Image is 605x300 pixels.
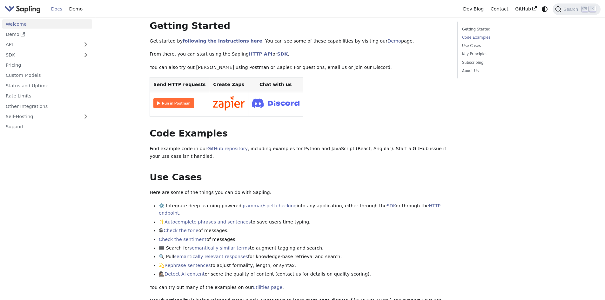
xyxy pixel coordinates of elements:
li: 🕵🏽‍♀️ or score the quality of content (contact us for details on quality scoring). [159,270,448,278]
button: Search (Ctrl+K) [553,3,600,15]
li: ⚙️ Integrate deep learning-powered into any application, either through the or through the . [159,202,448,217]
li: ✨ to save users time typing. [159,218,448,226]
a: GitHub repository [207,146,248,151]
a: Welcome [2,19,92,29]
p: You can also try out [PERSON_NAME] using Postman or Zapier. For questions, email us or join our D... [150,64,448,71]
p: Here are some of the things you can do with Sapling: [150,189,448,197]
button: Expand sidebar category 'SDK' [79,50,92,59]
a: Subscribing [462,60,548,66]
a: Check the tone [164,228,198,233]
li: 💫 to adjust formality, length, or syntax. [159,262,448,270]
a: SDK [2,50,79,59]
a: Demo [66,4,86,14]
a: Dev Blog [460,4,487,14]
a: utilities page [253,285,282,290]
p: You can try out many of the examples on our . [150,284,448,291]
a: Demo [387,38,401,43]
th: Create Zaps [209,77,248,92]
a: Demo [2,30,92,39]
th: Chat with us [248,77,303,92]
th: Send HTTP requests [150,77,209,92]
kbd: K [589,6,596,12]
a: following the instructions here [183,38,262,43]
a: Status and Uptime [2,81,92,90]
p: Find example code in our , including examples for Python and JavaScript (React, Angular). Start a... [150,145,448,160]
a: Getting Started [462,26,548,32]
li: 🔍 Pull for knowledge-base retrieval and search. [159,253,448,261]
h2: Code Examples [150,128,448,139]
img: Join Discord [252,97,299,110]
a: Rephrase sentences [165,263,211,268]
button: Switch between dark and light mode (currently system mode) [540,4,549,14]
a: Custom Models [2,71,92,80]
h2: Use Cases [150,172,448,183]
a: Code Examples [462,35,548,41]
img: Run in Postman [153,98,194,108]
a: semantically similar terms [189,245,250,250]
a: Sapling.ai [4,4,43,14]
p: Get started by . You can see some of these capabilities by visiting our page. [150,37,448,45]
a: Use Cases [462,43,548,49]
a: Support [2,122,92,131]
a: GitHub [512,4,540,14]
li: 🟰 Search for to augment tagging and search. [159,244,448,252]
h2: Getting Started [150,20,448,32]
a: semantically relevant responses [174,254,248,259]
a: Key Principles [462,51,548,57]
a: About Us [462,68,548,74]
a: Autocomplete phrases and sentences [165,219,251,224]
li: of messages. [159,236,448,243]
a: Docs [48,4,66,14]
li: 😀 of messages. [159,227,448,235]
a: Detect AI content [165,271,205,277]
a: grammar/spell checking [241,203,297,208]
p: From there, you can start using the Sapling or . [150,50,448,58]
a: Other Integrations [2,102,92,111]
span: Search [561,7,582,12]
a: Contact [487,4,512,14]
button: Expand sidebar category 'API' [79,40,92,49]
a: Rate Limits [2,91,92,101]
a: SDK [387,203,396,208]
a: API [2,40,79,49]
a: Check the sentiment [159,237,206,242]
img: Connect in Zapier [213,96,245,110]
a: Self-Hosting [2,112,92,121]
a: Pricing [2,61,92,70]
a: HTTP API [249,51,272,57]
a: SDK [277,51,288,57]
img: Sapling.ai [4,4,41,14]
